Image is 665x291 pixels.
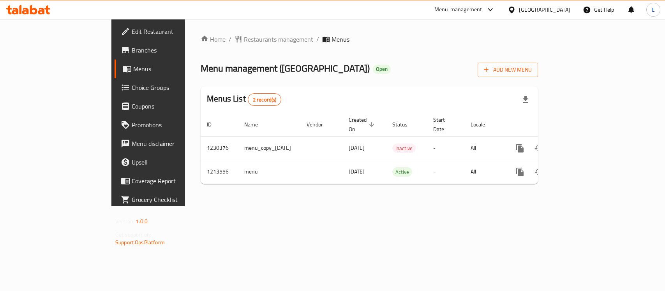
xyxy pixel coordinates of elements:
[392,144,416,153] span: Inactive
[427,160,464,184] td: -
[427,136,464,160] td: -
[115,153,222,172] a: Upsell
[132,83,216,92] span: Choice Groups
[132,176,216,186] span: Coverage Report
[504,113,592,137] th: Actions
[248,96,281,103] span: 2 record(s)
[136,216,148,226] span: 1.0.0
[132,195,216,204] span: Grocery Checklist
[132,102,216,111] span: Coupons
[115,60,222,78] a: Menus
[132,139,216,148] span: Menu disclaimer
[471,120,495,129] span: Locale
[201,60,370,77] span: Menu management ( [GEOGRAPHIC_DATA] )
[349,167,365,177] span: [DATE]
[349,115,377,134] span: Created On
[132,27,216,36] span: Edit Restaurant
[332,35,349,44] span: Menus
[115,237,165,247] a: Support.OpsPlatform
[434,5,482,14] div: Menu-management
[235,35,313,44] a: Restaurants management
[484,65,532,75] span: Add New Menu
[115,190,222,209] a: Grocery Checklist
[115,216,134,226] span: Version:
[244,120,268,129] span: Name
[392,168,412,177] span: Active
[464,160,504,184] td: All
[349,143,365,153] span: [DATE]
[132,158,216,167] span: Upsell
[519,5,570,14] div: [GEOGRAPHIC_DATA]
[132,46,216,55] span: Branches
[238,136,300,160] td: menu_copy_[DATE]
[115,134,222,153] a: Menu disclaimer
[207,120,222,129] span: ID
[115,97,222,116] a: Coupons
[652,5,655,14] span: E
[529,163,548,181] button: Change Status
[392,120,418,129] span: Status
[115,41,222,60] a: Branches
[201,113,592,184] table: enhanced table
[248,93,282,106] div: Total records count
[316,35,319,44] li: /
[373,66,391,72] span: Open
[115,172,222,190] a: Coverage Report
[516,90,535,109] div: Export file
[201,35,538,44] nav: breadcrumb
[464,136,504,160] td: All
[115,22,222,41] a: Edit Restaurant
[373,65,391,74] div: Open
[478,63,538,77] button: Add New Menu
[244,35,313,44] span: Restaurants management
[229,35,231,44] li: /
[115,230,151,240] span: Get support on:
[115,116,222,134] a: Promotions
[511,139,529,158] button: more
[433,115,455,134] span: Start Date
[133,64,216,74] span: Menus
[132,120,216,130] span: Promotions
[307,120,333,129] span: Vendor
[207,93,281,106] h2: Menus List
[115,78,222,97] a: Choice Groups
[529,139,548,158] button: Change Status
[238,160,300,184] td: menu
[511,163,529,181] button: more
